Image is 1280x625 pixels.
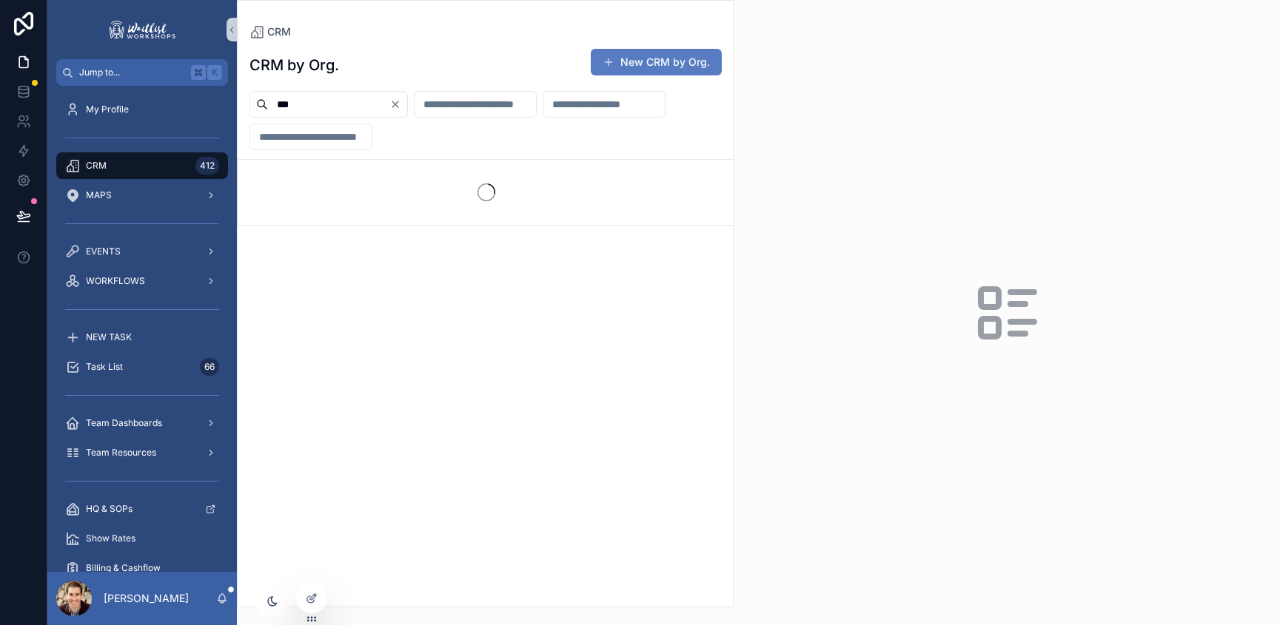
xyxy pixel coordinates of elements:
[56,555,228,581] a: Billing & Cashflow
[56,496,228,522] a: HQ & SOPs
[56,152,228,179] a: CRM412
[86,533,135,544] span: Show Rates
[56,410,228,436] a: Team Dashboards
[86,361,123,373] span: Task List
[56,439,228,466] a: Team Resources
[267,24,291,39] span: CRM
[86,246,121,257] span: EVENTS
[56,182,228,209] a: MAPS
[56,59,228,86] button: Jump to...K
[86,275,145,287] span: WORKFLOWS
[591,49,722,75] button: New CRM by Org.
[86,562,161,574] span: Billing & Cashflow
[249,24,291,39] a: CRM
[86,331,132,343] span: NEW TASK
[104,591,189,606] p: [PERSON_NAME]
[56,354,228,380] a: Task List66
[86,417,162,429] span: Team Dashboards
[86,189,112,201] span: MAPS
[209,67,221,78] span: K
[86,503,133,515] span: HQ & SOPs
[56,268,228,294] a: WORKFLOWS
[195,157,219,175] div: 412
[56,96,228,123] a: My Profile
[79,67,185,78] span: Jump to...
[86,104,129,115] span: My Profile
[86,160,107,172] span: CRM
[107,18,178,41] img: App logo
[200,358,219,376] div: 66
[56,238,228,265] a: EVENTS
[249,55,339,75] h1: CRM by Org.
[389,98,407,110] button: Clear
[47,86,237,572] div: scrollable content
[56,324,228,351] a: NEW TASK
[86,447,156,459] span: Team Resources
[56,525,228,552] a: Show Rates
